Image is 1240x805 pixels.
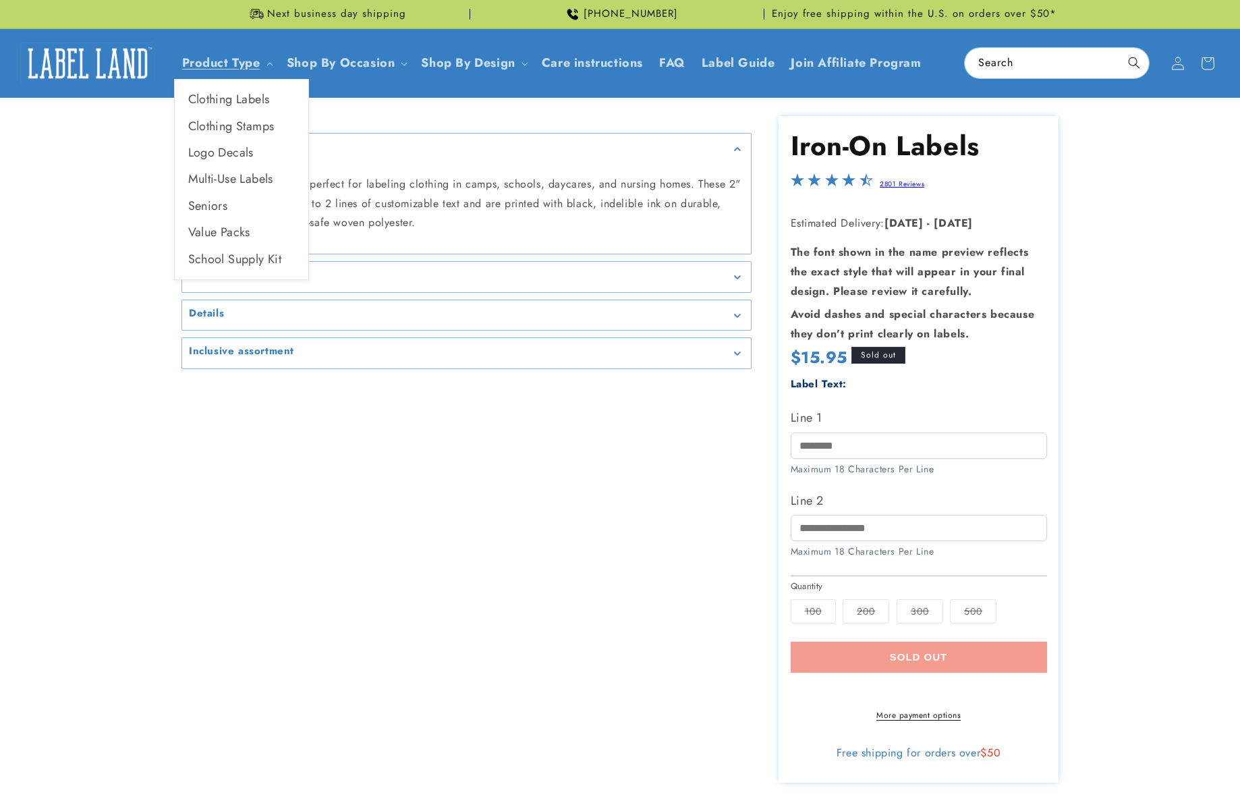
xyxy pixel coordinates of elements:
[659,55,685,71] span: FAQ
[950,599,996,623] label: 500
[791,545,1047,559] div: Maximum 18 Characters Per Line
[791,347,848,368] span: $15.95
[542,55,643,71] span: Care instructions
[897,599,943,623] label: 300
[791,709,1047,721] a: More payment options
[783,47,929,79] a: Join Affiliate Program
[791,177,873,192] span: 4.5-star overall rating
[702,55,775,71] span: Label Guide
[934,215,973,231] strong: [DATE]
[182,300,751,331] summary: Details
[980,745,987,760] span: $
[772,7,1056,21] span: Enjoy free shipping within the U.S. on orders over $50*
[791,55,921,71] span: Join Affiliate Program
[791,214,1047,233] p: Estimated Delivery:
[189,345,294,358] h2: Inclusive assortment
[189,175,744,233] p: Laundry Safe Labels are perfect for labeling clothing in camps, schools, daycares, and nursing ho...
[182,54,260,72] a: Product Type
[175,166,308,192] a: Multi-Use Labels
[584,7,678,21] span: [PHONE_NUMBER]
[175,219,308,246] a: Value Packs
[16,37,161,89] a: Label Land
[413,47,533,79] summary: Shop By Design
[880,179,924,189] a: 2801 Reviews
[791,462,1047,476] div: Maximum 18 Characters Per Line
[791,580,824,593] legend: Quantity
[791,490,1047,511] label: Line 2
[1119,48,1149,78] button: Search
[175,140,308,166] a: Logo Decals
[884,215,924,231] strong: [DATE]
[791,244,1029,299] strong: The font shown in the name preview reflects the exact style that will appear in your final design...
[267,7,406,21] span: Next business day shipping
[927,215,930,231] strong: -
[20,43,155,84] img: Label Land
[791,128,1047,163] h1: Iron-On Labels
[791,746,1047,760] div: Free shipping for orders over
[651,47,694,79] a: FAQ
[174,47,279,79] summary: Product Type
[175,193,308,219] a: Seniors
[791,642,1047,673] button: Sold out
[182,134,751,164] summary: Description
[851,347,905,364] span: Sold out
[534,47,651,79] a: Care instructions
[189,307,224,321] h2: Details
[175,113,308,140] a: Clothing Stamps
[175,86,308,113] a: Clothing Labels
[287,55,395,71] span: Shop By Occasion
[182,262,751,292] summary: Features
[987,745,1001,760] span: 50
[181,133,752,368] media-gallery: Gallery Viewer
[791,306,1035,341] strong: Avoid dashes and special characters because they don’t print clearly on labels.
[791,407,1047,428] label: Line 1
[175,246,308,273] a: School Supply Kit
[279,47,414,79] summary: Shop By Occasion
[890,651,948,663] span: Sold out
[189,269,233,282] h2: Features
[791,377,847,391] label: Label Text:
[421,54,515,72] a: Shop By Design
[182,338,751,368] summary: Inclusive assortment
[843,599,889,623] label: 200
[694,47,783,79] a: Label Guide
[791,599,836,623] label: 100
